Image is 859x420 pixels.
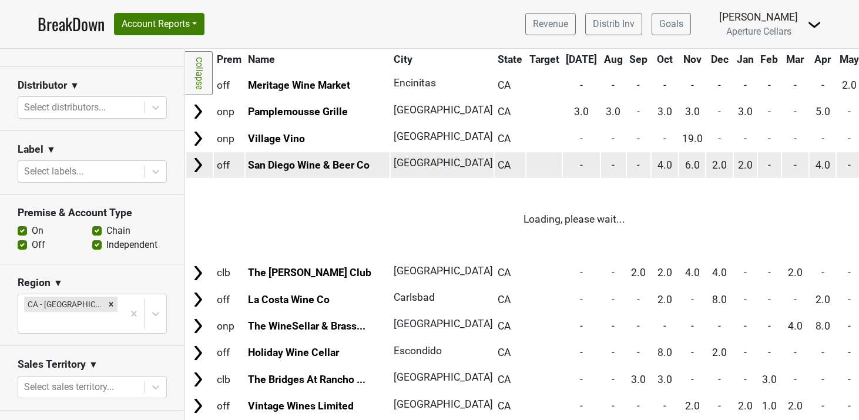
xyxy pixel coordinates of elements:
[807,18,821,32] img: Dropdown Menu
[214,340,244,365] td: off
[189,397,207,415] img: Arrow right
[744,294,747,305] span: -
[580,294,583,305] span: -
[580,159,583,171] span: -
[718,374,721,385] span: -
[498,347,511,358] span: CA
[821,347,824,358] span: -
[214,72,244,98] td: off
[627,49,651,70] th: Sep: activate to sort column ascending
[189,291,207,308] img: Arrow right
[601,49,626,70] th: Aug: activate to sort column ascending
[652,49,678,70] th: Oct: activate to sort column ascending
[46,143,56,157] span: ▼
[394,104,493,116] span: [GEOGRAPHIC_DATA]
[580,133,583,145] span: -
[816,159,830,171] span: 4.0
[495,49,525,70] th: State: activate to sort column ascending
[32,224,43,238] label: On
[394,265,493,277] span: [GEOGRAPHIC_DATA]
[712,159,727,171] span: 2.0
[637,347,640,358] span: -
[248,133,305,145] a: Village Vino
[612,374,615,385] span: -
[498,400,511,412] span: CA
[631,267,646,278] span: 2.0
[248,347,339,358] a: Holiday Wine Cellar
[106,224,130,238] label: Chain
[744,347,747,358] span: -
[794,294,797,305] span: -
[768,347,771,358] span: -
[738,400,753,412] span: 2.0
[214,314,244,339] td: onp
[612,159,615,171] span: -
[394,77,436,89] span: Encinitas
[612,320,615,332] span: -
[580,79,583,91] span: -
[848,106,851,117] span: -
[525,13,576,35] a: Revenue
[794,106,797,117] span: -
[248,159,370,171] a: San Diego Wine & Beer Co
[248,294,330,305] a: La Costa Wine Co
[631,374,646,385] span: 3.0
[691,294,694,305] span: -
[788,267,803,278] span: 2.0
[498,374,511,385] span: CA
[394,345,442,357] span: Escondido
[637,79,640,91] span: -
[189,344,207,362] img: Arrow right
[685,159,700,171] span: 6.0
[726,26,791,37] span: Aperture Cellars
[563,49,600,70] th: Jul: activate to sort column ascending
[637,159,640,171] span: -
[214,367,244,392] td: clb
[580,320,583,332] span: -
[18,143,43,156] h3: Label
[816,106,830,117] span: 5.0
[794,347,797,358] span: -
[70,79,79,93] span: ▼
[394,371,493,383] span: [GEOGRAPHIC_DATA]
[788,320,803,332] span: 4.0
[679,49,706,70] th: Nov: activate to sort column ascending
[821,374,824,385] span: -
[758,49,781,70] th: Feb: activate to sort column ascending
[821,267,824,278] span: -
[637,106,640,117] span: -
[214,287,244,312] td: off
[768,133,771,145] span: -
[821,133,824,145] span: -
[391,49,488,70] th: City: activate to sort column ascending
[214,99,244,125] td: onp
[718,79,721,91] span: -
[744,374,747,385] span: -
[652,13,691,35] a: Goals
[685,400,700,412] span: 2.0
[744,320,747,332] span: -
[685,106,700,117] span: 3.0
[248,400,354,412] a: Vintage Wines Limited
[189,156,207,174] img: Arrow right
[53,276,63,290] span: ▼
[744,79,747,91] span: -
[738,106,753,117] span: 3.0
[768,106,771,117] span: -
[712,294,727,305] span: 8.0
[189,264,207,282] img: Arrow right
[394,130,493,142] span: [GEOGRAPHIC_DATA]
[794,79,797,91] span: -
[848,374,851,385] span: -
[816,294,830,305] span: 2.0
[663,79,666,91] span: -
[248,320,365,332] a: The WineSellar & Brass...
[526,49,562,70] th: Target: activate to sort column ascending
[248,267,371,278] a: The [PERSON_NAME] Club
[185,51,213,95] a: Collapse
[498,320,511,332] span: CA
[612,267,615,278] span: -
[186,49,213,70] th: &nbsp;: activate to sort column ascending
[246,49,390,70] th: Name: activate to sort column ascending
[706,49,733,70] th: Dec: activate to sort column ascending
